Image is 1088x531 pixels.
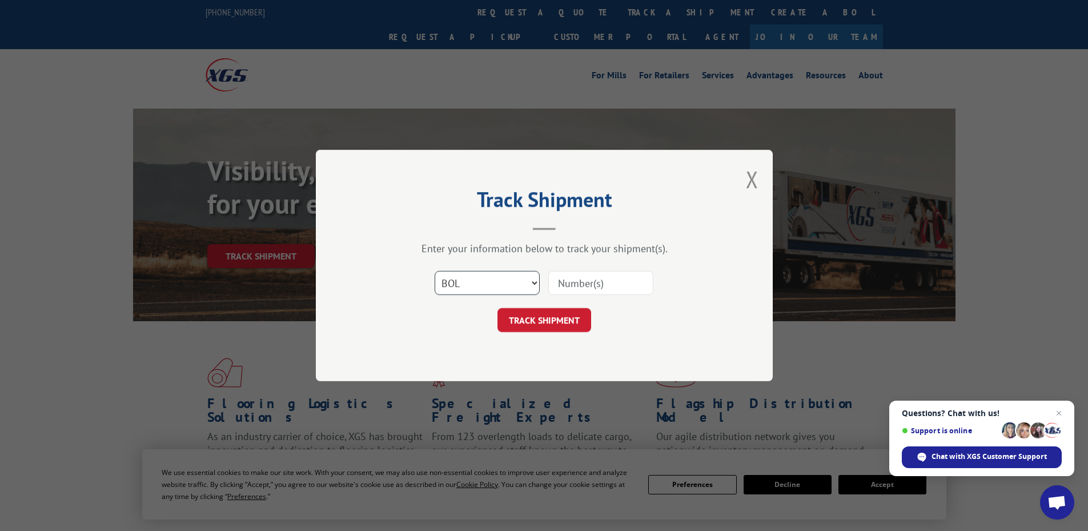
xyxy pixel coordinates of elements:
[1040,485,1074,520] a: Open chat
[902,426,998,435] span: Support is online
[548,271,653,295] input: Number(s)
[932,452,1047,462] span: Chat with XGS Customer Support
[746,164,758,194] button: Close modal
[497,308,591,332] button: TRACK SHIPMENT
[902,446,1062,468] span: Chat with XGS Customer Support
[373,191,716,213] h2: Track Shipment
[373,242,716,255] div: Enter your information below to track your shipment(s).
[902,409,1062,418] span: Questions? Chat with us!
